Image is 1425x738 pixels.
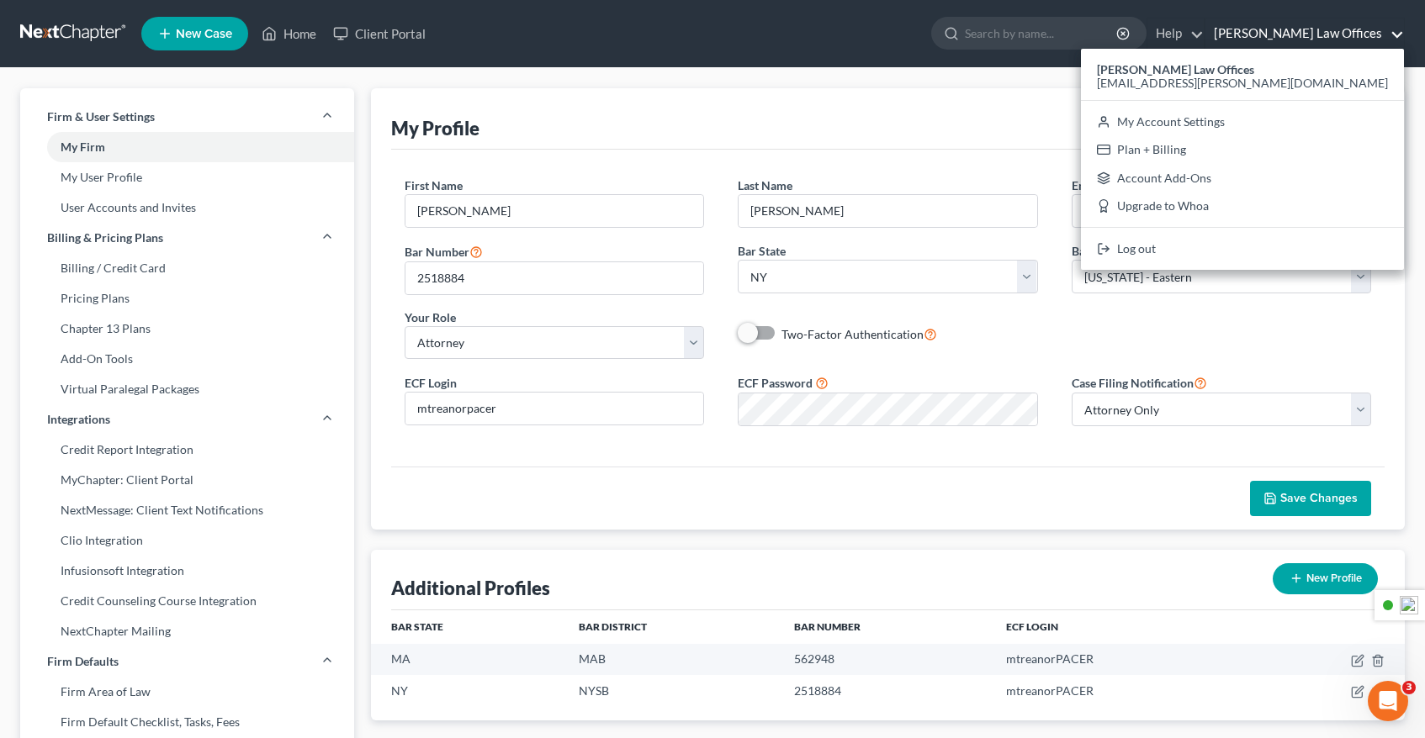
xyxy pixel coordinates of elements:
[20,404,354,435] a: Integrations
[20,646,354,677] a: Firm Defaults
[993,610,1253,644] th: ECF Login
[20,132,354,162] a: My Firm
[47,653,119,670] span: Firm Defaults
[20,435,354,465] a: Credit Report Integration
[1081,135,1404,164] a: Plan + Billing
[20,556,354,586] a: Infusionsoft Integration
[993,644,1253,675] td: mtreanorPACER
[20,374,354,404] a: Virtual Paralegal Packages
[565,644,781,675] td: MAB
[1250,481,1371,516] button: Save Changes
[1081,192,1404,221] a: Upgrade to Whoa
[20,102,354,132] a: Firm & User Settings
[20,707,354,737] a: Firm Default Checklist, Tasks, Fees
[738,178,792,192] span: Last Name
[993,675,1253,706] td: mtreanorPACER
[1072,242,1132,260] label: Bar District
[739,195,1037,227] input: Enter last name...
[1081,235,1404,263] a: Log out
[1205,18,1404,49] a: [PERSON_NAME] Law Offices
[1147,18,1204,49] a: Help
[20,495,354,525] a: NextMessage: Client Text Notifications
[391,576,550,600] div: Additional Profiles
[1280,491,1358,505] span: Save Changes
[405,178,463,192] span: First Name
[20,465,354,495] a: MyChapter: Client Portal
[405,262,704,294] input: #
[20,677,354,707] a: Firm Area of Law
[47,108,155,125] span: Firm & User Settings
[1081,108,1404,136] a: My Account Settings
[20,344,354,374] a: Add-On Tools
[371,644,565,675] td: MA
[405,195,704,227] input: Enter first name...
[738,242,786,260] label: Bar State
[1072,178,1101,192] span: Email
[1072,372,1207,393] label: Case Filing Notification
[20,314,354,344] a: Chapter 13 Plans
[20,525,354,556] a: Clio Integration
[20,616,354,646] a: NextChapter Mailing
[391,116,479,140] div: My Profile
[781,610,993,644] th: Bar Number
[565,675,781,706] td: NYSB
[1097,62,1254,76] strong: [PERSON_NAME] Law Offices
[405,241,483,261] label: Bar Number
[565,610,781,644] th: Bar District
[20,192,354,223] a: User Accounts and Invites
[20,162,354,192] a: My User Profile
[47,411,110,428] span: Integrations
[20,253,354,283] a: Billing / Credit Card
[325,18,434,49] a: Client Portal
[253,18,325,49] a: Home
[20,223,354,253] a: Billing & Pricing Plans
[371,610,565,644] th: Bar State
[47,229,163,246] span: Billing & Pricing Plans
[1081,49,1404,270] div: [PERSON_NAME] Law Offices
[405,374,457,392] label: ECF Login
[738,374,813,392] label: ECF Password
[781,675,993,706] td: 2518884
[20,586,354,616] a: Credit Counseling Course Integration
[1368,681,1408,721] iframe: Intercom live chat
[1081,164,1404,192] a: Account Add-Ons
[781,327,924,341] span: Two-Factor Authentication
[781,644,993,675] td: 562948
[1273,563,1378,594] button: New Profile
[1097,76,1388,90] span: [EMAIL_ADDRESS][PERSON_NAME][DOMAIN_NAME]
[20,283,354,314] a: Pricing Plans
[965,18,1119,49] input: Search by name...
[405,393,704,424] input: Enter ecf login...
[405,310,456,324] span: Your Role
[176,28,232,40] span: New Case
[371,675,565,706] td: NY
[1402,681,1416,694] span: 3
